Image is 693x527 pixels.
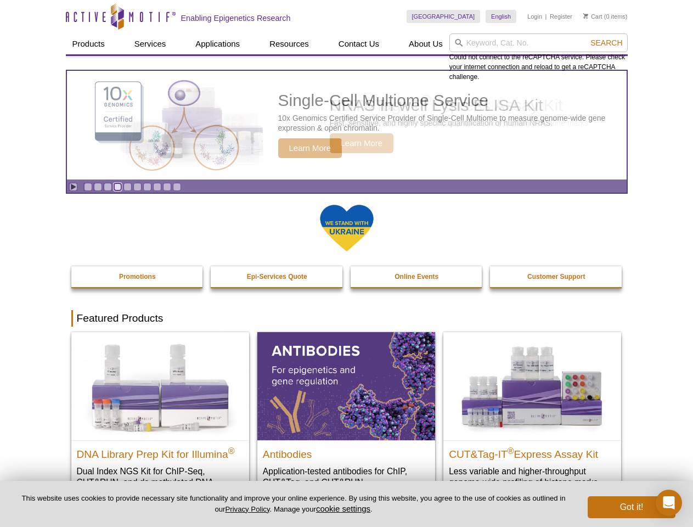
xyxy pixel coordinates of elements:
a: Go to slide 3 [104,183,112,191]
article: Single-Cell Multiome Service [67,71,627,180]
a: Go to slide 2 [94,183,102,191]
button: cookie settings [316,504,370,513]
a: Promotions [71,266,204,287]
strong: Promotions [119,273,156,281]
a: Go to slide 5 [123,183,132,191]
button: Search [587,38,626,48]
a: Customer Support [490,266,623,287]
a: Cart [583,13,602,20]
img: All Antibodies [257,332,435,440]
li: (0 items) [583,10,628,23]
a: Single-Cell Multiome Service Single-Cell Multiome Service 10x Genomics Certified Service Provider... [67,71,627,180]
a: Privacy Policy [225,505,269,513]
a: Go to slide 4 [114,183,122,191]
a: Services [128,33,173,54]
span: Learn More [278,138,342,158]
h2: DNA Library Prep Kit for Illumina [77,444,244,460]
a: Login [527,13,542,20]
span: Search [590,38,622,47]
a: Register [550,13,572,20]
a: [GEOGRAPHIC_DATA] [407,10,481,23]
a: Go to slide 1 [84,183,92,191]
a: Go to slide 10 [173,183,181,191]
strong: Online Events [395,273,438,281]
p: Less variable and higher-throughput genome-wide profiling of histone marks​. [449,466,616,488]
a: Toggle autoplay [69,183,77,191]
a: CUT&Tag-IT® Express Assay Kit CUT&Tag-IT®Express Assay Kit Less variable and higher-throughput ge... [443,332,621,498]
strong: Customer Support [527,273,585,281]
li: | [545,10,547,23]
img: Single-Cell Multiome Service [84,75,249,176]
h2: Single-Cell Multiome Service [278,92,621,109]
a: DNA Library Prep Kit for Illumina DNA Library Prep Kit for Illumina® Dual Index NGS Kit for ChIP-... [71,332,249,509]
a: Resources [263,33,315,54]
a: All Antibodies Antibodies Application-tested antibodies for ChIP, CUT&Tag, and CUT&RUN. [257,332,435,498]
h2: Featured Products [71,310,622,327]
p: Dual Index NGS Kit for ChIP-Seq, CUT&RUN, and ds methylated DNA assays. [77,466,244,499]
img: We Stand With Ukraine [319,204,374,253]
div: Could not connect to the reCAPTCHA service. Please check your internet connection and reload to g... [449,33,628,82]
a: About Us [402,33,449,54]
a: Epi-Services Quote [211,266,343,287]
a: English [486,10,516,23]
a: Online Events [351,266,483,287]
a: Go to slide 6 [133,183,142,191]
img: Your Cart [583,13,588,19]
h2: Enabling Epigenetics Research [181,13,291,23]
a: Go to slide 9 [163,183,171,191]
p: 10x Genomics Certified Service Provider of Single-Cell Multiome to measure genome-wide gene expre... [278,113,621,133]
p: This website uses cookies to provide necessary site functionality and improve your online experie... [18,494,570,514]
strong: Epi-Services Quote [247,273,307,281]
sup: ® [508,446,514,455]
a: Go to slide 8 [153,183,161,191]
p: Application-tested antibodies for ChIP, CUT&Tag, and CUT&RUN. [263,466,430,488]
img: DNA Library Prep Kit for Illumina [71,332,249,440]
a: Applications [189,33,246,54]
a: Products [66,33,111,54]
img: CUT&Tag-IT® Express Assay Kit [443,332,621,440]
a: Go to slide 7 [143,183,151,191]
a: Contact Us [332,33,386,54]
h2: Antibodies [263,444,430,460]
input: Keyword, Cat. No. [449,33,628,52]
button: Got it! [588,496,675,518]
div: Open Intercom Messenger [656,490,682,516]
sup: ® [228,446,235,455]
h2: CUT&Tag-IT Express Assay Kit [449,444,616,460]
